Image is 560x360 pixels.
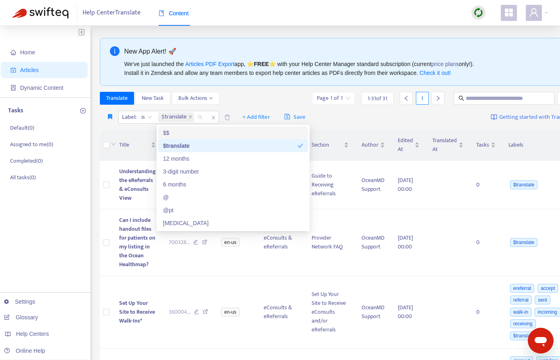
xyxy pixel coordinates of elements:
[158,152,308,165] div: 12 months
[368,94,387,103] span: 1 - 31 of 31
[161,112,187,122] span: $translate
[158,112,194,122] span: $translate
[163,180,303,189] div: 6 months
[80,108,86,114] span: plus-circle
[20,49,35,56] span: Home
[470,209,502,276] td: 0
[305,209,355,276] td: Provider Network FAQ
[10,50,16,55] span: home
[416,92,429,105] div: 1
[83,5,141,21] span: Help Center Translate
[242,112,270,122] span: + Add filter
[432,136,457,154] span: Translated At
[398,303,413,321] span: [DATE] 00:00
[510,284,535,293] span: ereferral
[119,298,155,325] span: Set Up Your Site to Receive Walk-Ins*
[119,215,155,269] span: Can I include handout files for patients on my listing in the Ocean Healthmap?
[391,130,426,161] th: Edited At
[169,238,190,247] span: 700328 ...
[470,130,502,161] th: Tasks
[158,139,308,152] div: $translate
[278,111,312,124] button: saveSave
[159,10,189,17] span: Content
[163,154,303,163] div: 12 months
[398,136,413,154] span: Edited At
[163,167,303,176] div: 3-digit number
[158,165,308,178] div: 3-digit number
[403,95,409,101] span: left
[254,61,269,67] b: FREE
[432,61,459,67] a: price plans
[4,348,45,354] a: Online Help
[163,193,303,202] div: @
[305,276,355,349] td: Set Up Your Site to Receive eConsults and/or eReferrals
[209,96,213,100] span: down
[476,141,489,149] span: Tasks
[158,204,308,217] div: @pt
[529,8,539,17] span: user
[113,130,162,161] th: Title
[158,126,308,139] div: $$
[510,296,532,304] span: referral
[169,308,191,317] span: 360004 ...
[111,142,116,147] span: down
[110,46,120,56] span: info-circle
[119,111,138,123] span: Label :
[426,130,470,161] th: Translated At
[398,233,413,251] span: [DATE] 00:00
[20,85,63,91] span: Dynamic Content
[4,314,38,321] a: Glossary
[510,308,531,317] span: walk-in
[224,114,230,120] span: delete
[185,61,234,67] a: Articles PDF Export
[470,161,502,209] td: 0
[119,141,149,149] span: Title
[221,308,240,317] span: en-us
[305,130,355,161] th: Section
[158,178,308,191] div: 6 months
[158,217,308,230] div: Depression
[10,67,16,73] span: account-book
[355,209,391,276] td: OceanMD Support
[106,94,128,103] span: Translate
[10,85,16,91] span: container
[221,238,240,247] span: en-us
[178,94,213,103] span: Bulk Actions
[8,106,23,116] p: Tasks
[284,112,306,122] span: Save
[141,111,152,123] span: is
[535,296,550,304] span: sent
[163,219,303,228] div: [MEDICAL_DATA]
[491,114,497,120] img: image-link
[163,141,298,150] div: $translate
[119,167,156,203] span: Understanding the eReferrals & eConsults View
[257,276,305,349] td: eConsults & eReferrals
[135,92,170,105] button: New Task
[159,10,164,16] span: book
[504,8,514,17] span: appstore
[473,8,484,18] img: sync.dc5367851b00ba804db3.png
[510,319,536,328] span: receiving
[355,130,391,161] th: Author
[10,173,36,182] p: All tasks ( 0 )
[355,276,391,349] td: OceanMD Support
[419,70,451,76] a: Check it out!
[362,141,378,149] span: Author
[20,67,39,73] span: Articles
[470,276,502,349] td: 0
[236,111,276,124] button: + Add filter
[435,95,441,101] span: right
[172,92,219,105] button: Bulk Actionsdown
[537,284,558,293] span: accept
[100,92,134,105] button: Translate
[298,143,303,149] span: check
[208,113,219,122] span: close
[142,94,164,103] span: New Task
[355,161,391,209] td: OceanMD Support
[398,176,413,194] span: [DATE] 00:00
[16,331,49,337] span: Help Centers
[10,157,43,165] p: Completed ( 0 )
[459,95,464,101] span: search
[158,191,308,204] div: @
[163,128,303,137] div: $$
